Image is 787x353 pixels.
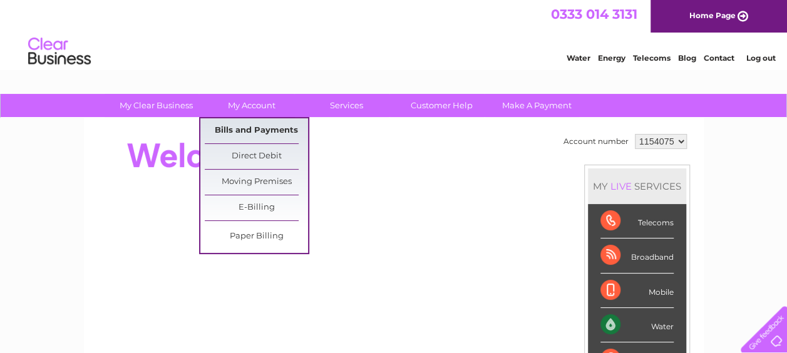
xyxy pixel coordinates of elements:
a: My Account [200,94,303,117]
a: Log out [746,53,775,63]
td: Account number [560,131,632,152]
div: LIVE [608,180,634,192]
a: Paper Billing [205,224,308,249]
a: Bills and Payments [205,118,308,143]
div: Water [600,308,674,342]
div: Clear Business is a trading name of Verastar Limited (registered in [GEOGRAPHIC_DATA] No. 3667643... [98,7,690,61]
a: 0333 014 3131 [551,6,637,22]
a: Energy [598,53,625,63]
a: Services [295,94,398,117]
div: Telecoms [600,204,674,238]
a: E-Billing [205,195,308,220]
div: MY SERVICES [588,168,686,204]
img: logo.png [28,33,91,71]
div: Mobile [600,274,674,308]
a: Moving Premises [205,170,308,195]
a: Blog [678,53,696,63]
a: Water [567,53,590,63]
a: Telecoms [633,53,671,63]
a: Customer Help [390,94,493,117]
a: Contact [704,53,734,63]
a: Make A Payment [485,94,589,117]
div: Broadband [600,238,674,273]
a: My Clear Business [105,94,208,117]
a: Direct Debit [205,144,308,169]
